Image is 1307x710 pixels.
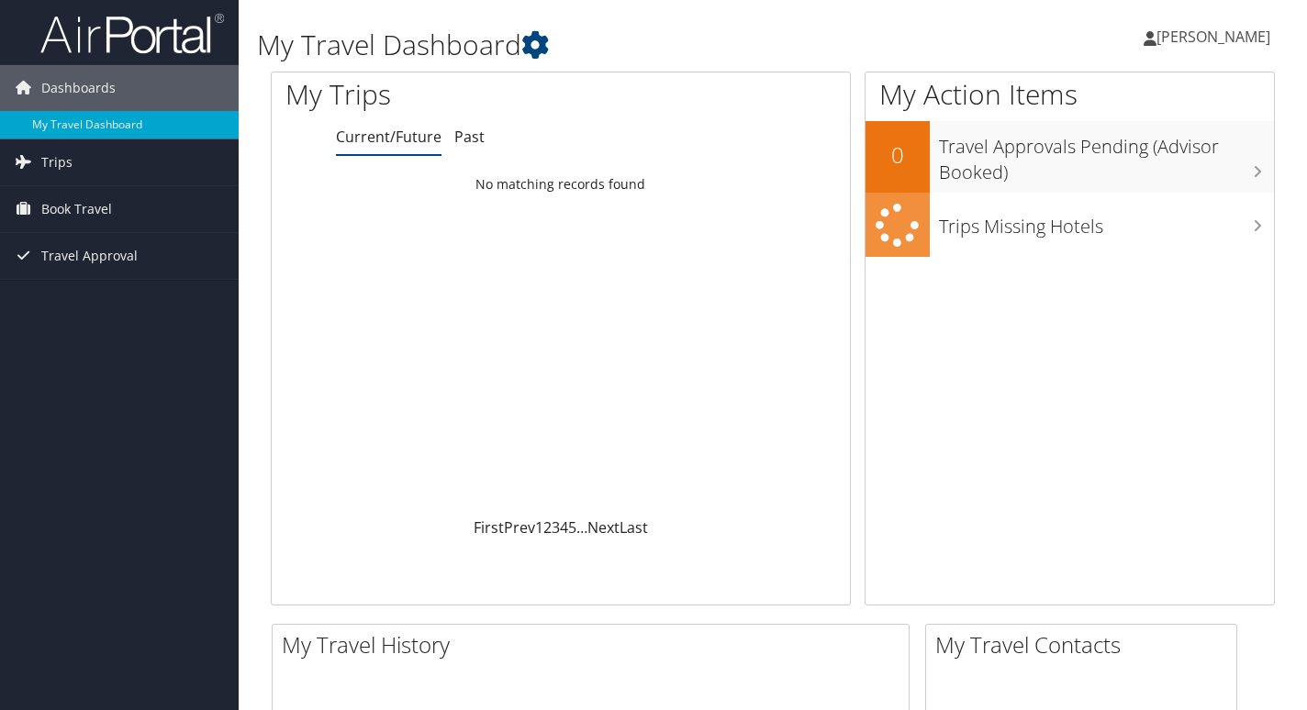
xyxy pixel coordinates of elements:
span: [PERSON_NAME] [1156,27,1270,47]
a: 4 [560,517,568,538]
a: [PERSON_NAME] [1144,9,1289,64]
a: Next [587,517,620,538]
td: No matching records found [272,168,850,201]
a: Past [454,127,485,147]
h3: Travel Approvals Pending (Advisor Booked) [939,125,1274,185]
a: 0Travel Approvals Pending (Advisor Booked) [866,121,1274,192]
h1: My Travel Dashboard [257,26,944,64]
a: Last [620,517,648,538]
span: Trips [41,139,73,185]
a: 1 [535,517,543,538]
span: Book Travel [41,186,112,232]
h2: My Travel History [282,629,909,660]
a: First [474,517,504,538]
span: Travel Approval [41,233,138,279]
h2: 0 [866,139,930,171]
h3: Trips Missing Hotels [939,205,1274,239]
span: … [576,517,587,538]
h2: My Travel Contacts [935,629,1236,660]
a: Current/Future [336,127,441,147]
a: 2 [543,517,552,538]
h1: My Action Items [866,75,1274,114]
img: airportal-logo.png [40,12,224,55]
h1: My Trips [285,75,595,114]
a: Prev [504,517,535,538]
a: 3 [552,517,560,538]
a: 5 [568,517,576,538]
a: Trips Missing Hotels [866,193,1274,258]
span: Dashboards [41,65,116,111]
